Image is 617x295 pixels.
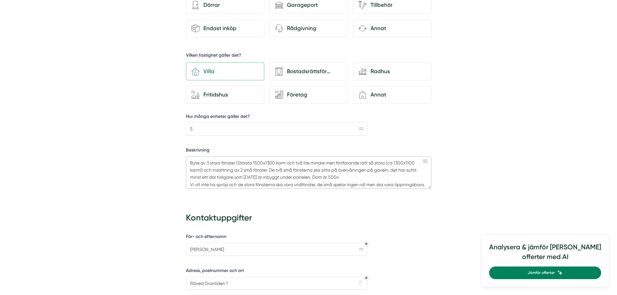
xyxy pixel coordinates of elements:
div: Obligatoriskt [365,243,368,245]
a: Jämför offerter [489,267,601,279]
h5: Vilken fastighet gäller det? [186,52,241,60]
label: Beskrivning [186,147,431,155]
span: Jämför offerter [528,270,555,276]
label: Hur många enheter gäller det? [186,113,368,121]
h4: Analysera & jämför [PERSON_NAME] offerter med AI [489,242,601,267]
div: Obligatoriskt [365,277,368,279]
label: Adress, postnummer och ort [186,267,368,276]
label: För- och efternamn [186,233,368,242]
h3: Kontaktuppgifter [186,210,431,228]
